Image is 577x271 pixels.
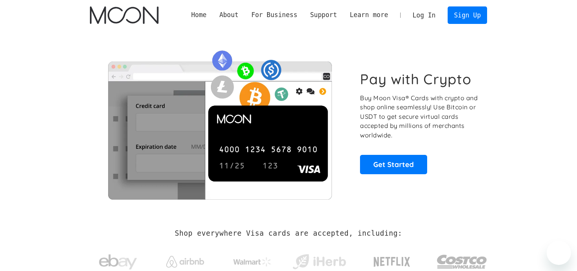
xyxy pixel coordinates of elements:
[224,250,280,270] a: Walmart
[90,6,159,24] a: home
[360,71,472,88] h1: Pay with Crypto
[251,10,297,20] div: For Business
[90,6,159,24] img: Moon Logo
[448,6,487,24] a: Sign Up
[213,10,245,20] div: About
[233,257,271,266] img: Walmart
[343,10,395,20] div: Learn more
[360,93,479,140] p: Buy Moon Visa® Cards with crypto and shop online seamlessly! Use Bitcoin or USDT to get secure vi...
[166,256,204,268] img: Airbnb
[245,10,304,20] div: For Business
[219,10,239,20] div: About
[90,45,350,199] img: Moon Cards let you spend your crypto anywhere Visa is accepted.
[350,10,388,20] div: Learn more
[360,155,427,174] a: Get Started
[175,229,402,238] h2: Shop everywhere Visa cards are accepted, including:
[304,10,343,20] div: Support
[185,10,213,20] a: Home
[406,7,442,24] a: Log In
[310,10,337,20] div: Support
[547,241,571,265] iframe: Кнопка запуска окна обмена сообщениями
